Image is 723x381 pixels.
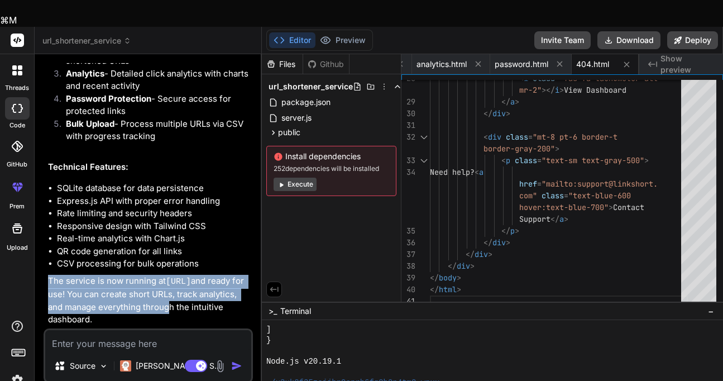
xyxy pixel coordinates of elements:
p: Source [70,360,95,372]
span: − [708,306,714,317]
span: Need help? [430,167,475,177]
div: Github [303,59,349,70]
span: </ [430,273,439,283]
span: > [488,249,492,259]
div: Files [262,59,303,70]
span: Node.js v20.19.1 [266,356,341,367]
span: Install dependencies [274,151,389,162]
span: > [609,202,613,212]
span: div [488,132,501,142]
span: a [479,167,483,177]
div: 36 [401,237,415,249]
span: > [644,155,649,165]
p: [PERSON_NAME] 4 S.. [136,360,219,372]
div: Click to collapse the range. [416,131,431,143]
div: 34 [401,166,415,178]
span: Terminal [280,306,311,317]
span: class [542,190,564,201]
span: 404.html [576,59,609,70]
span: > [506,108,510,118]
span: html [439,284,457,294]
span: Contact [613,202,644,212]
span: a [510,97,515,107]
label: threads [5,83,29,93]
span: "text-blue-600 [568,190,631,201]
span: > [470,261,475,271]
span: > [457,273,461,283]
span: p [506,155,510,165]
span: com" [519,190,537,201]
span: server.js [280,111,313,125]
span: border-gray-200" [483,144,555,154]
span: View Dashboard [564,85,626,95]
li: SQLite database for data persistence [57,182,251,195]
span: mr-2" [519,85,542,95]
span: analytics.html [416,59,467,70]
span: ] [266,325,271,335]
li: - Detailed click analytics with charts and recent activity [57,68,251,93]
img: attachment [214,360,227,373]
button: Preview [315,32,370,48]
span: } [266,335,271,346]
div: Click to collapse the range. [416,155,431,166]
span: < [483,132,488,142]
button: Download [597,31,660,49]
span: </ [448,261,457,271]
span: url_shortener_service [269,81,353,92]
span: class [515,155,537,165]
span: </ [550,214,559,224]
span: </ [483,108,492,118]
li: - Process multiple URLs via CSV with progress tracking [57,118,251,143]
li: Express.js API with proper error handling [57,195,251,208]
button: − [706,302,716,320]
li: Rate limiting and security headers [57,207,251,220]
span: i [555,85,559,95]
label: prem [9,202,25,211]
div: 38 [401,260,415,272]
button: Invite Team [534,31,591,49]
div: 30 [401,108,415,120]
div: 31 [401,120,415,131]
span: </ [483,237,492,247]
li: - Secure access for protected links [57,93,251,118]
li: Real-time analytics with Chart.js [57,232,251,245]
label: code [9,121,25,130]
strong: Bulk Upload [66,118,114,129]
span: > [515,226,519,236]
span: > [457,284,461,294]
div: 32 [401,131,415,143]
span: </ [501,226,510,236]
strong: Analytics [66,68,104,79]
span: url_shortener_service [42,35,131,46]
h2: Technical Features: [48,161,251,174]
span: = [528,132,533,142]
span: = [537,179,542,189]
span: body [439,273,457,283]
img: Claude 4 Sonnet [120,360,131,372]
span: a [559,214,564,224]
img: Pick Models [99,361,108,371]
code: [URL] [166,277,191,287]
div: 41 [401,296,415,307]
span: public [278,127,300,138]
span: = [537,155,542,165]
div: 33 [401,155,415,166]
span: p [510,226,515,236]
label: GitHub [7,160,27,169]
span: > [555,144,559,154]
span: </ [466,249,475,259]
span: >_ [269,306,277,317]
span: > [515,97,519,107]
span: package.json [280,96,332,109]
p: The service is now running at and ready for use! You can create short URLs, track analytics, and ... [48,275,251,326]
strong: Password Protection [66,93,151,104]
span: < [501,155,506,165]
span: < [475,167,479,177]
span: Support [519,214,550,224]
span: "text-sm text-gray-500" [542,155,644,165]
div: 39 [401,272,415,284]
span: hover:text-blue-700" [519,202,609,212]
span: div [492,108,506,118]
span: password.html [495,59,548,70]
img: icon [231,360,242,372]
